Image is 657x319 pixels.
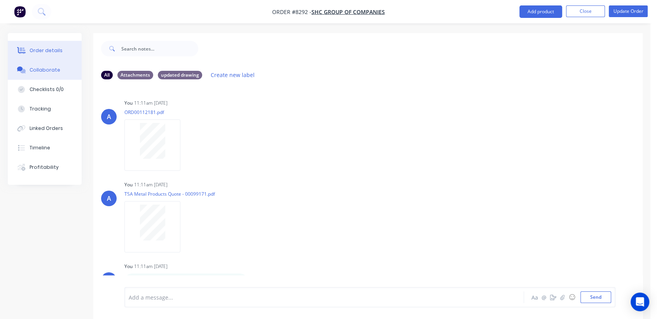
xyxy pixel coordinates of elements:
button: Collaborate [8,60,82,80]
button: Profitability [8,158,82,177]
div: 11:11am [DATE] [134,100,168,107]
button: Close [566,5,605,17]
button: Tracking [8,99,82,119]
button: Timeline [8,138,82,158]
img: Factory [14,6,26,18]
span: Order #8292 - [272,8,311,16]
div: Tracking [30,105,51,112]
div: Timeline [30,144,50,151]
div: You [124,263,133,270]
input: Search notes... [121,41,198,56]
div: 11:11am [DATE] [134,181,168,188]
a: SHC Group of Companies [311,8,385,16]
div: Profitability [30,164,59,171]
button: Send [580,291,611,303]
button: Update Order [609,5,648,17]
div: All [101,71,113,79]
button: Create new label [207,70,259,80]
div: Checklists 0/0 [30,86,64,93]
div: Collaborate [30,67,60,74]
div: Attachments [117,71,153,79]
p: TSA Metal Products Quote - 00099171.pdf [124,191,215,197]
button: Order details [8,41,82,60]
div: You [124,100,133,107]
div: Order details [30,47,63,54]
button: ☺ [567,293,577,302]
div: updated drawing [158,71,202,79]
div: A [107,194,111,203]
div: Open Intercom Messenger [631,293,649,311]
button: Aa [530,293,539,302]
button: Linked Orders [8,119,82,138]
div: A [107,112,111,121]
div: You [124,181,133,188]
button: Checklists 0/0 [8,80,82,99]
p: ORD00112181.pdf [124,109,188,116]
button: Add product [519,5,562,18]
div: 11:11am [DATE] [134,263,168,270]
button: @ [539,293,549,302]
div: Linked Orders [30,125,63,132]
